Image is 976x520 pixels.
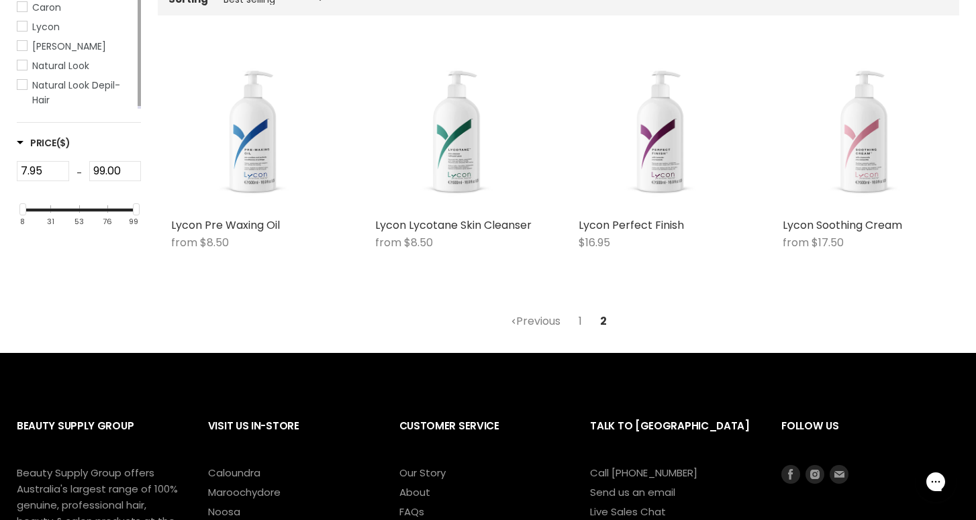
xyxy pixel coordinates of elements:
[171,48,335,211] img: Lycon Pre Waxing Oil
[17,161,69,181] input: Min Price
[590,466,697,480] a: Call [PHONE_NUMBER]
[20,217,25,226] div: 8
[375,217,532,233] a: Lycon Lycotane Skin Cleanser
[579,48,742,211] img: Lycon Perfect Finish
[17,136,70,150] h3: Price($)
[399,485,430,499] a: About
[579,235,610,250] span: $16.95
[32,1,61,14] span: Caron
[17,78,135,107] a: Natural Look Depil-Hair
[781,409,959,465] h2: Follow us
[17,39,135,54] a: Mancine
[399,505,424,519] a: FAQs
[171,235,197,250] span: from
[375,235,401,250] span: from
[17,58,135,73] a: Natural Look
[593,309,614,333] span: 2
[404,235,433,250] span: $8.50
[375,48,539,211] img: Lycon Lycotane Skin Cleanser
[208,505,240,519] a: Noosa
[69,161,89,185] div: -
[909,457,963,507] iframe: Gorgias live chat messenger
[89,161,142,181] input: Max Price
[17,136,70,150] span: Price
[32,40,106,53] span: [PERSON_NAME]
[129,217,138,226] div: 99
[17,409,181,465] h2: Beauty Supply Group
[171,217,280,233] a: Lycon Pre Waxing Oil
[56,136,70,150] span: ($)
[208,409,373,465] h2: Visit Us In-Store
[783,217,902,233] a: Lycon Soothing Cream
[200,235,229,250] span: $8.50
[503,309,568,333] a: Previous
[590,409,754,465] h2: Talk to [GEOGRAPHIC_DATA]
[17,19,135,34] a: Lycon
[571,309,589,333] a: 1
[783,48,946,211] img: Lycon Soothing Cream
[783,235,809,250] span: from
[208,466,260,480] a: Caloundra
[590,485,675,499] a: Send us an email
[399,409,564,465] h2: Customer Service
[47,217,54,226] div: 31
[32,20,60,34] span: Lycon
[590,505,666,519] a: Live Sales Chat
[32,79,120,107] span: Natural Look Depil-Hair
[812,235,844,250] span: $17.50
[103,217,112,226] div: 76
[208,485,281,499] a: Maroochydore
[399,466,446,480] a: Our Story
[579,217,684,233] a: Lycon Perfect Finish
[32,59,89,72] span: Natural Look
[75,217,84,226] div: 53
